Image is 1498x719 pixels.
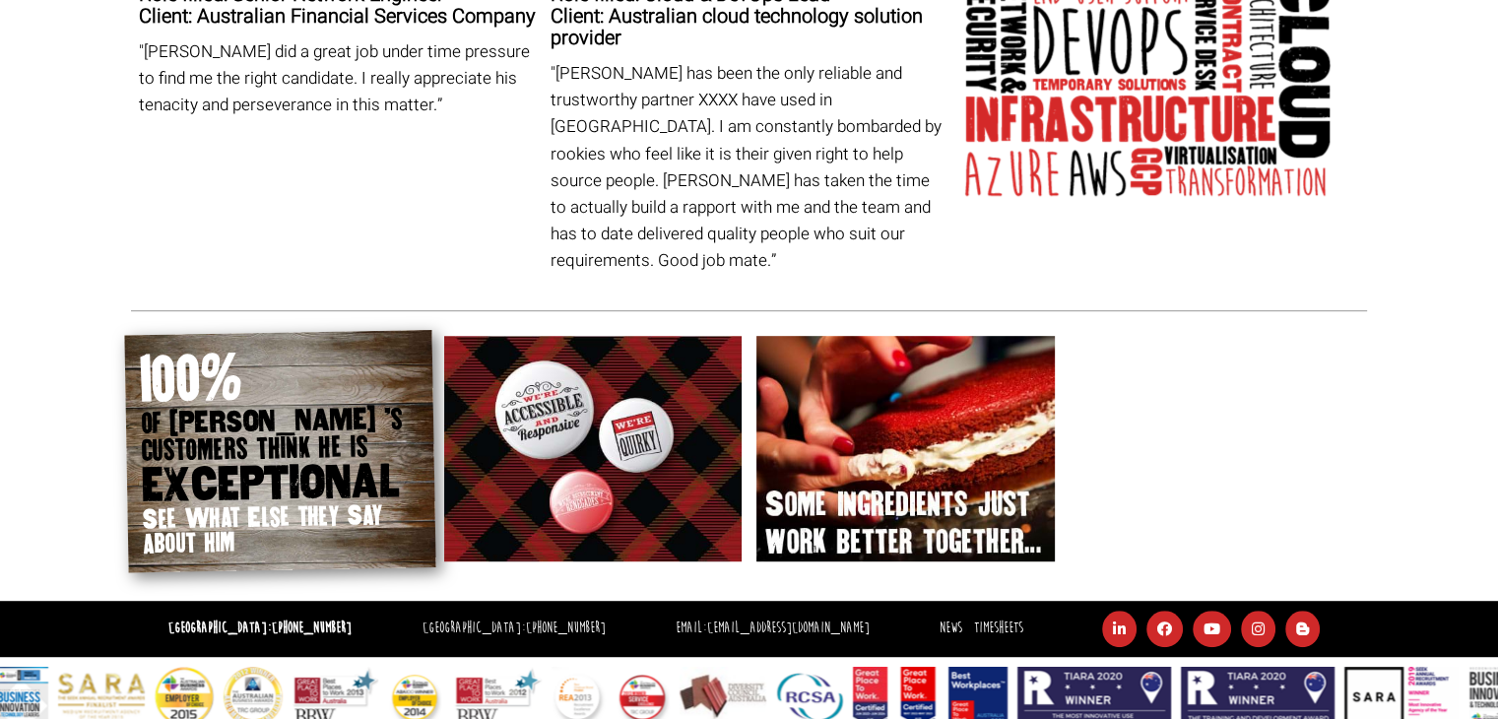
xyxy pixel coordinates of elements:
[974,619,1023,637] a: Timesheets
[142,459,419,506] span: EXCEPTIONAL
[526,619,606,637] a: [PHONE_NUMBER]
[143,501,421,556] span: See What Else they Say about him
[141,405,418,437] span: of [PERSON_NAME] ’s
[418,615,611,643] li: [GEOGRAPHIC_DATA]:
[671,615,875,643] li: Email:
[272,619,352,637] a: [PHONE_NUMBER]
[142,431,419,464] span: customers think he is
[707,619,870,637] a: [EMAIL_ADDRESS][DOMAIN_NAME]
[139,38,536,119] p: "[PERSON_NAME] did a great job under time pressure to find me the right candidate. I really appre...
[168,619,352,637] strong: [GEOGRAPHIC_DATA]:
[140,345,420,556] a: 100% of [PERSON_NAME] ’s customers think he is EXCEPTIONAL See What Else they Say about him
[551,60,947,275] p: "[PERSON_NAME] has been the only reliable and trustworthy partner XXXX have used in [GEOGRAPHIC_D...
[140,345,418,409] span: 100%
[940,619,962,637] a: News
